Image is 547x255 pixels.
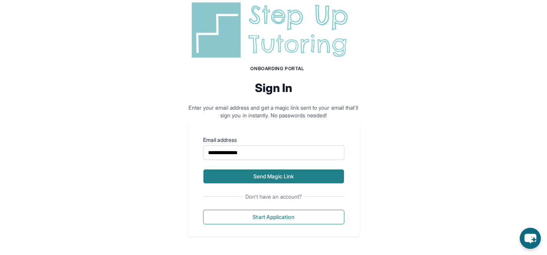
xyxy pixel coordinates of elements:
[203,136,344,144] label: Email address
[242,193,305,201] span: Don't have an account?
[188,104,360,119] p: Enter your email address and get a magic link sent to your email that'll sign you in instantly. N...
[203,210,344,224] button: Start Application
[520,228,541,249] button: chat-button
[195,66,360,72] h1: Onboarding Portal
[203,169,344,184] button: Send Magic Link
[188,81,360,95] h2: Sign In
